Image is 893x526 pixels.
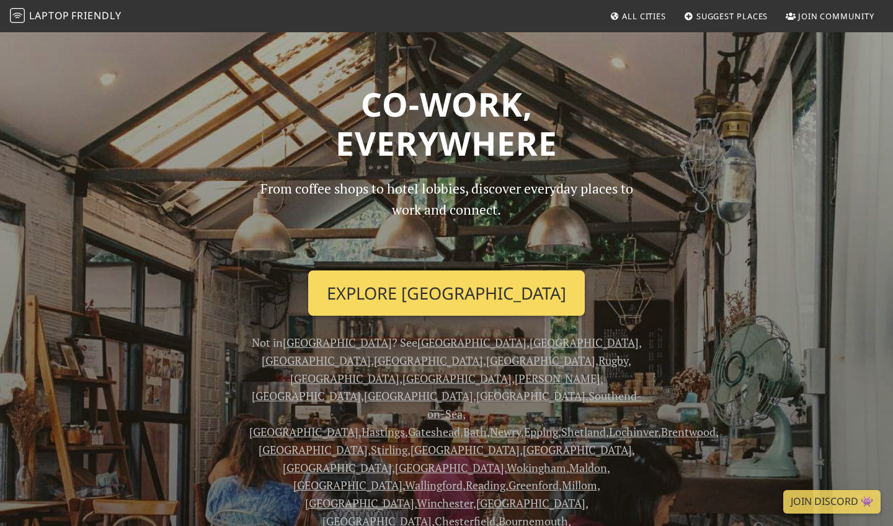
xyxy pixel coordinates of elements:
[308,270,585,316] a: Explore [GEOGRAPHIC_DATA]
[661,424,716,439] a: Brentwood
[609,424,658,439] a: Lochinver
[598,353,628,368] a: Rugby
[411,442,520,457] a: [GEOGRAPHIC_DATA]
[605,5,671,27] a: All Cities
[45,84,848,163] h1: Co-work, Everywhere
[476,388,585,403] a: [GEOGRAPHIC_DATA]
[252,388,361,403] a: [GEOGRAPHIC_DATA]
[798,11,874,22] span: Join Community
[486,353,595,368] a: [GEOGRAPHIC_DATA]
[262,353,371,368] a: [GEOGRAPHIC_DATA]
[507,460,566,475] a: Wokingham
[561,424,606,439] a: Shetland
[71,9,121,22] span: Friendly
[283,460,392,475] a: [GEOGRAPHIC_DATA]
[476,496,585,510] a: [GEOGRAPHIC_DATA]
[249,178,644,261] p: From coffee shops to hotel lobbies, discover everyday places to work and connect.
[490,424,521,439] a: Newry
[622,11,666,22] span: All Cities
[524,424,558,439] a: Epping
[562,478,597,493] a: Millom
[305,496,414,510] a: [GEOGRAPHIC_DATA]
[364,388,473,403] a: [GEOGRAPHIC_DATA]
[417,335,526,350] a: [GEOGRAPHIC_DATA]
[781,5,879,27] a: Join Community
[249,424,358,439] a: [GEOGRAPHIC_DATA]
[283,335,392,350] a: [GEOGRAPHIC_DATA]
[371,442,407,457] a: Stirling
[515,371,600,386] a: [PERSON_NAME]
[408,424,460,439] a: Gateshead
[679,5,773,27] a: Suggest Places
[259,442,368,457] a: [GEOGRAPHIC_DATA]
[405,478,463,493] a: Wallingford
[417,496,473,510] a: Winchester
[374,353,483,368] a: [GEOGRAPHIC_DATA]
[569,460,607,475] a: Maldon
[29,9,69,22] span: Laptop
[290,371,399,386] a: [GEOGRAPHIC_DATA]
[509,478,559,493] a: Greenford
[466,478,505,493] a: Reading
[523,442,632,457] a: [GEOGRAPHIC_DATA]
[10,8,25,23] img: LaptopFriendly
[402,371,512,386] a: [GEOGRAPHIC_DATA]
[362,424,405,439] a: Hastings
[293,478,402,493] a: [GEOGRAPHIC_DATA]
[10,6,122,27] a: LaptopFriendly LaptopFriendly
[530,335,639,350] a: [GEOGRAPHIC_DATA]
[395,460,504,475] a: [GEOGRAPHIC_DATA]
[696,11,768,22] span: Suggest Places
[783,490,881,514] a: Join Discord 👾
[463,424,487,439] a: Bath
